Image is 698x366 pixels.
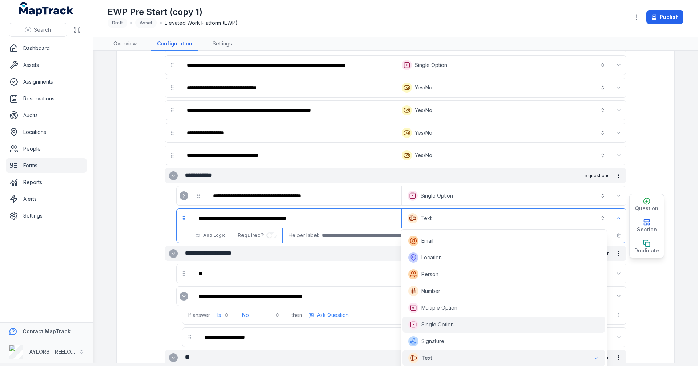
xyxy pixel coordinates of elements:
span: Number [421,287,440,295]
span: Person [421,271,438,278]
span: Location [421,254,442,261]
span: Signature [421,338,444,345]
span: Text [421,354,432,362]
span: Single Option [421,321,454,328]
span: Multiple Option [421,304,457,311]
button: Text [403,210,610,226]
span: Email [421,237,433,244]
